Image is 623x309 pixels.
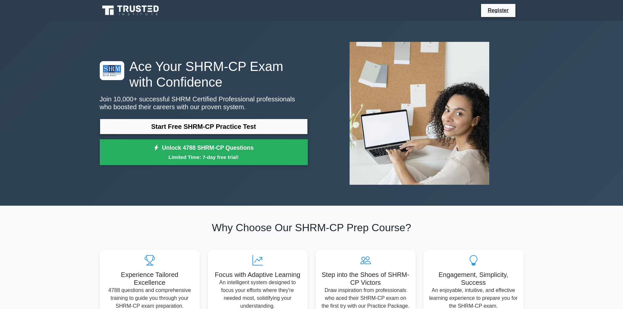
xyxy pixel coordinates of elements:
a: Start Free SHRM-CP Practice Test [100,119,308,134]
a: Unlock 4788 SHRM-CP QuestionsLimited Time: 7-day free trial! [100,139,308,165]
a: Register [484,6,512,14]
h5: Focus with Adaptive Learning [213,271,303,279]
h2: Why Choose Our SHRM-CP Prep Course? [100,221,524,234]
h5: Experience Tailored Excellence [105,271,195,286]
h5: Step into the Shoes of SHRM-CP Victors [321,271,410,286]
small: Limited Time: 7-day free trial! [108,153,300,161]
h1: Ace Your SHRM-CP Exam with Confidence [100,59,308,90]
h5: Engagement, Simplicity, Success [429,271,518,286]
p: Join 10,000+ successful SHRM Certified Professional professionals who boosted their careers with ... [100,95,308,111]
